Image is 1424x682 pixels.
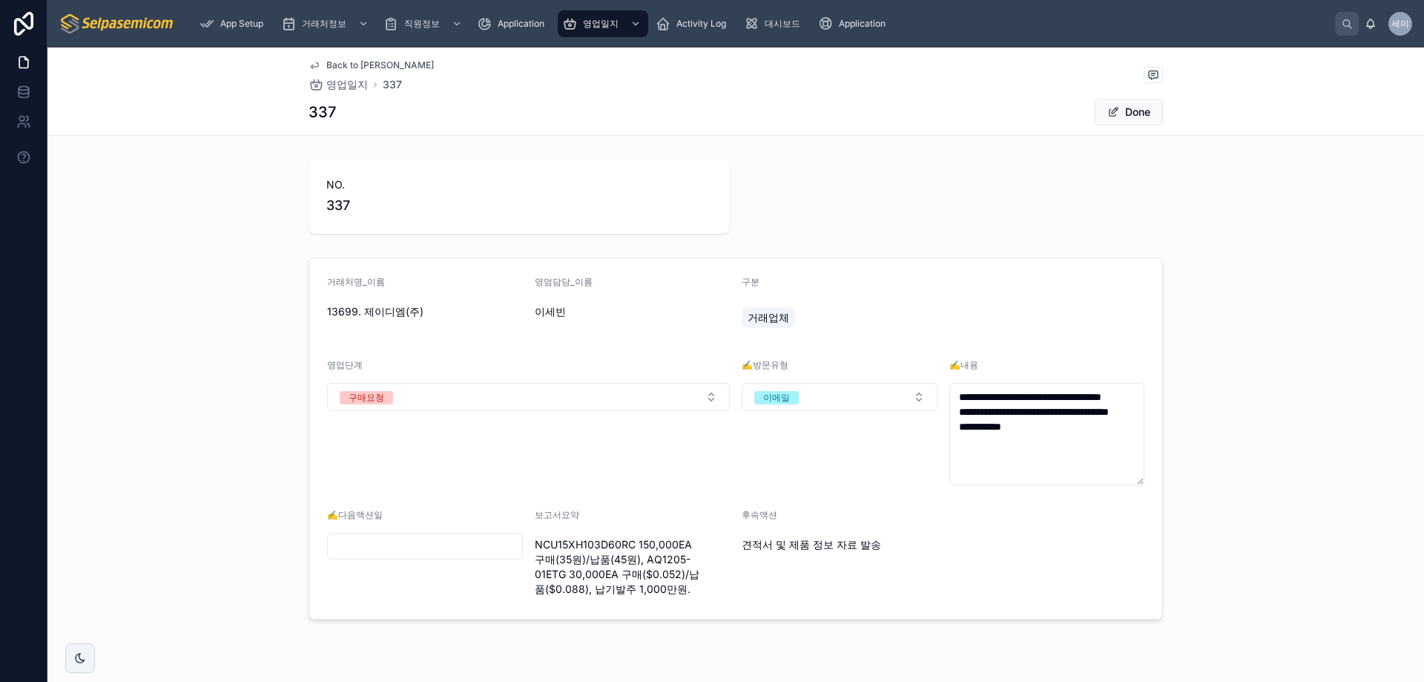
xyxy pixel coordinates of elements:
[349,391,384,404] div: 구매요청
[326,177,712,192] span: NO.
[326,77,368,92] span: 영업일지
[742,359,788,370] span: ✍️방문유형
[326,59,434,71] span: Back to [PERSON_NAME]
[383,77,402,92] a: 337
[949,359,978,370] span: ✍️내용
[765,18,800,30] span: 대시보드
[302,18,346,30] span: 거래처정보
[220,18,263,30] span: App Setup
[742,509,777,520] span: 후속액션
[327,509,383,520] span: ✍️다음액션일
[379,10,469,37] a: 직원정보
[535,537,731,597] span: NCU15XH103D60RC 150,000EA 구매(35원)/납품(45원), AQ1205-01ETG 30,000EA 구매($0.052)/납품($0.088), 납기발주 1,00...
[839,18,886,30] span: Application
[59,12,176,36] img: App logo
[535,276,593,287] span: 영엄담당_이름
[814,10,896,37] a: Application
[309,77,368,92] a: 영업일지
[583,18,619,30] span: 영업일지
[188,7,1335,40] div: scrollable content
[1095,99,1163,125] button: Done
[309,59,434,71] a: Back to [PERSON_NAME]
[739,10,811,37] a: 대시보드
[1391,18,1409,30] span: 세이
[309,102,336,122] h1: 337
[327,276,385,287] span: 거래처명_이름
[327,383,730,411] button: Select Button
[742,537,937,552] span: 견적서 및 제품 정보 자료 발송
[472,10,555,37] a: Application
[327,304,523,319] span: 13699. 제이디엠(주)
[763,391,790,404] div: 이메일
[558,10,648,37] a: 영업일지
[742,383,937,411] button: Select Button
[676,18,726,30] span: Activity Log
[498,18,544,30] span: Application
[742,276,759,287] span: 구분
[651,10,736,37] a: Activity Log
[195,10,274,37] a: App Setup
[535,509,579,520] span: 보고서요약
[535,304,731,319] span: 이세빈
[327,359,363,370] span: 영업단계
[277,10,376,37] a: 거래처정보
[748,310,789,325] span: 거래업체
[404,18,440,30] span: 직원정보
[326,195,712,216] span: 337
